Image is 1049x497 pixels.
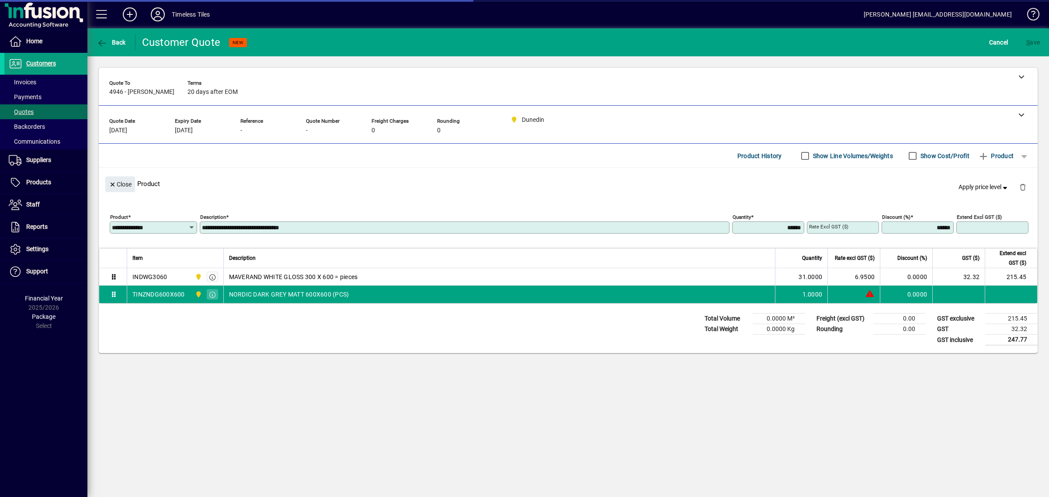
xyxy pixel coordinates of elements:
[87,35,135,50] app-page-header-button: Back
[955,179,1013,195] button: Apply price level
[116,7,144,22] button: Add
[1026,39,1030,46] span: S
[873,314,926,324] td: 0.00
[99,168,1038,200] div: Product
[897,253,927,263] span: Discount (%)
[9,93,42,100] span: Payments
[985,324,1038,335] td: 32.32
[1026,35,1040,49] span: ave
[229,290,349,299] span: NORDIC DARK GREY MATT 600X600 (PCS)
[233,40,243,45] span: NEW
[700,324,753,335] td: Total Weight
[4,90,87,104] a: Payments
[229,273,358,281] span: MAVERAND WHITE GLOSS 300 X 600 = pieces
[809,224,848,230] mat-label: Rate excl GST ($)
[4,216,87,238] a: Reports
[4,119,87,134] a: Backorders
[734,148,785,164] button: Product History
[32,313,56,320] span: Package
[835,253,875,263] span: Rate excl GST ($)
[959,183,1009,192] span: Apply price level
[933,324,985,335] td: GST
[737,149,782,163] span: Product History
[26,245,49,252] span: Settings
[94,35,128,50] button: Back
[109,177,132,192] span: Close
[4,261,87,283] a: Support
[437,127,441,134] span: 0
[733,214,751,220] mat-label: Quantity
[985,314,1038,324] td: 215.45
[985,268,1037,286] td: 215.45
[1012,176,1033,197] button: Delete
[103,180,137,188] app-page-header-button: Close
[833,273,875,281] div: 6.9500
[987,35,1011,50] button: Cancel
[802,253,822,263] span: Quantity
[4,75,87,90] a: Invoices
[933,335,985,345] td: GST inclusive
[142,35,221,49] div: Customer Quote
[25,295,63,302] span: Financial Year
[882,214,910,220] mat-label: Discount (%)
[132,273,167,281] div: INDWG3060
[229,253,256,263] span: Description
[26,60,56,67] span: Customers
[990,248,1026,268] span: Extend excl GST ($)
[372,127,375,134] span: 0
[811,152,893,160] label: Show Line Volumes/Weights
[132,253,143,263] span: Item
[132,290,185,299] div: TINZNDG600X600
[9,123,45,130] span: Backorders
[4,31,87,52] a: Home
[109,127,127,134] span: [DATE]
[919,152,969,160] label: Show Cost/Profit
[26,179,51,186] span: Products
[26,201,40,208] span: Staff
[799,273,822,281] span: 31.0000
[144,7,172,22] button: Profile
[26,223,48,230] span: Reports
[306,127,308,134] span: -
[200,214,226,220] mat-label: Description
[864,7,1012,21] div: [PERSON_NAME] [EMAIL_ADDRESS][DOMAIN_NAME]
[933,314,985,324] td: GST exclusive
[97,39,126,46] span: Back
[880,286,932,303] td: 0.0000
[172,7,210,21] div: Timeless Tiles
[812,324,873,335] td: Rounding
[753,314,805,324] td: 0.0000 M³
[989,35,1008,49] span: Cancel
[880,268,932,286] td: 0.0000
[109,89,174,96] span: 4946 - [PERSON_NAME]
[9,79,36,86] span: Invoices
[193,272,203,282] span: Dunedin
[985,335,1038,345] td: 247.77
[873,324,926,335] td: 0.00
[9,138,60,145] span: Communications
[978,149,1014,163] span: Product
[753,324,805,335] td: 0.0000 Kg
[1024,35,1042,50] button: Save
[957,214,1002,220] mat-label: Extend excl GST ($)
[932,268,985,286] td: 32.32
[812,314,873,324] td: Freight (excl GST)
[700,314,753,324] td: Total Volume
[4,238,87,260] a: Settings
[110,214,128,220] mat-label: Product
[1021,2,1038,30] a: Knowledge Base
[240,127,242,134] span: -
[175,127,193,134] span: [DATE]
[4,104,87,119] a: Quotes
[1012,183,1033,191] app-page-header-button: Delete
[4,194,87,216] a: Staff
[802,290,823,299] span: 1.0000
[188,89,238,96] span: 20 days after EOM
[4,149,87,171] a: Suppliers
[105,176,135,192] button: Close
[974,148,1018,164] button: Product
[26,268,48,275] span: Support
[26,38,42,45] span: Home
[962,253,980,263] span: GST ($)
[4,172,87,193] a: Products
